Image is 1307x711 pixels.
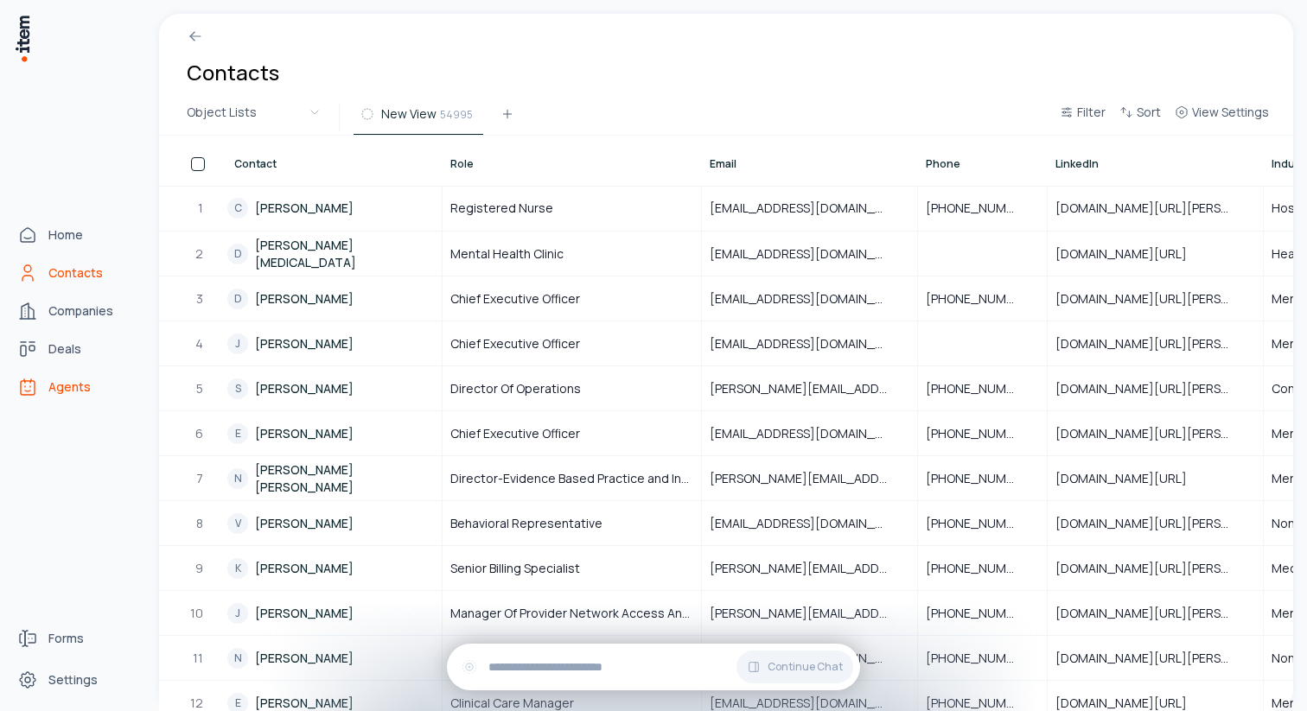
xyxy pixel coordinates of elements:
span: [DOMAIN_NAME][URL][PERSON_NAME] [1055,290,1255,308]
button: Filter [1053,102,1113,133]
span: New View [381,105,437,123]
span: [PHONE_NUMBER] [926,200,1039,217]
div: D [227,289,248,309]
span: LinkedIn [1055,157,1099,171]
div: E [227,423,248,444]
a: J[PERSON_NAME] [227,592,441,634]
span: [DOMAIN_NAME][URL][PERSON_NAME] [1055,605,1255,622]
span: 54995 [440,106,473,122]
a: N[PERSON_NAME] [227,637,441,679]
span: 9 [195,560,205,577]
span: [DOMAIN_NAME][URL][PERSON_NAME] [1055,425,1255,442]
span: [PERSON_NAME][EMAIL_ADDRESS][PERSON_NAME][DOMAIN_NAME] [710,605,909,622]
span: 1 [198,200,205,217]
a: D[PERSON_NAME][MEDICAL_DATA] [227,232,441,275]
span: [EMAIL_ADDRESS][DOMAIN_NAME] [710,290,909,308]
span: [DOMAIN_NAME][URL][PERSON_NAME] [1055,335,1255,352]
span: Director-Evidence Based Practice and Innovation Center (EPIC) [450,470,693,487]
span: [PHONE_NUMBER] [926,380,1039,397]
span: Chief Executive Officer [450,425,580,442]
a: E[PERSON_NAME] [227,412,441,454]
span: [EMAIL_ADDRESS][DOMAIN_NAME] [710,425,909,442]
span: 10 [190,605,205,622]
a: Agents [10,370,142,404]
span: [PERSON_NAME][EMAIL_ADDRESS][PERSON_NAME][DOMAIN_NAME] [710,560,909,577]
span: 11 [193,650,205,667]
span: [PHONE_NUMBER] [926,470,1039,487]
span: Phone [926,157,960,171]
span: [DOMAIN_NAME][URL] [1055,245,1208,263]
span: Role [450,157,474,171]
span: Contacts [48,264,103,282]
span: [DOMAIN_NAME][URL][PERSON_NAME] [1055,560,1255,577]
img: Item Brain Logo [14,14,31,63]
span: Chief Executive Officer [450,290,580,308]
button: New View54995 [354,104,483,135]
span: [EMAIL_ADDRESS][DOMAIN_NAME] [710,245,909,263]
span: Continue Chat [768,660,843,674]
a: J[PERSON_NAME] [227,322,441,365]
button: Sort [1113,102,1168,133]
a: Forms [10,621,142,656]
span: Filter [1077,104,1106,121]
span: 4 [195,335,205,352]
span: Mental Health Clinic [450,245,564,263]
span: Behavioral Representative [450,515,602,532]
span: 6 [195,425,205,442]
a: N[PERSON_NAME] [PERSON_NAME] [227,457,441,499]
span: 8 [196,515,205,532]
button: View Settings [1168,102,1276,133]
span: Companies [48,302,113,320]
span: [PHONE_NUMBER] [926,290,1039,308]
span: 3 [196,290,205,308]
a: K[PERSON_NAME] [227,547,441,589]
h1: Contacts [187,59,279,86]
span: [DOMAIN_NAME][URL][PERSON_NAME] [1055,200,1255,217]
button: Continue Chat [736,651,853,683]
span: Senior Billing Specialist [450,560,580,577]
a: Settings [10,663,142,697]
div: N [227,468,248,489]
span: Settings [48,671,98,689]
a: Companies [10,294,142,328]
span: [PERSON_NAME][EMAIL_ADDRESS][DOMAIN_NAME] [710,380,909,397]
span: [PHONE_NUMBER] [926,425,1039,442]
span: Chief Executive Officer [450,335,580,352]
span: [PHONE_NUMBER] [926,515,1039,532]
span: [EMAIL_ADDRESS][DOMAIN_NAME] [710,515,909,532]
a: V[PERSON_NAME] [227,502,441,544]
span: [DOMAIN_NAME][URL][PERSON_NAME] [1055,380,1255,397]
span: Linux Administrator [450,650,560,667]
span: [PHONE_NUMBER] [926,605,1039,622]
span: Email [710,157,736,171]
span: Agents [48,378,91,396]
span: Deals [48,340,81,358]
span: [EMAIL_ADDRESS][DOMAIN_NAME] [710,335,909,352]
a: D[PERSON_NAME] [227,277,441,320]
span: [DOMAIN_NAME][URL] [1055,470,1208,487]
span: [PHONE_NUMBER] [926,650,1039,667]
span: Registered Nurse [450,200,553,217]
span: Home [48,226,83,244]
span: [EMAIL_ADDRESS][DOMAIN_NAME] [710,200,909,217]
span: [DOMAIN_NAME][URL][PERSON_NAME] [1055,650,1255,667]
a: S[PERSON_NAME] [227,367,441,409]
span: 2 [195,245,205,263]
span: [PHONE_NUMBER] [926,560,1039,577]
div: S [227,378,248,399]
span: [PERSON_NAME][EMAIL_ADDRESS][PERSON_NAME][DOMAIN_NAME] [710,470,909,487]
span: Director Of Operations [450,380,581,397]
div: K [227,558,248,579]
a: C[PERSON_NAME] [227,187,441,230]
span: Sort [1137,104,1161,121]
div: D [227,244,248,264]
div: J [227,333,248,354]
a: deals [10,332,142,366]
span: Forms [48,630,84,647]
a: Contacts [10,256,142,290]
a: Home [10,218,142,252]
span: Manager Of Provider Network Access And Development [450,605,693,622]
div: Continue Chat [447,644,860,690]
span: [DOMAIN_NAME][URL][PERSON_NAME] [1055,515,1255,532]
span: 7 [196,470,205,487]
